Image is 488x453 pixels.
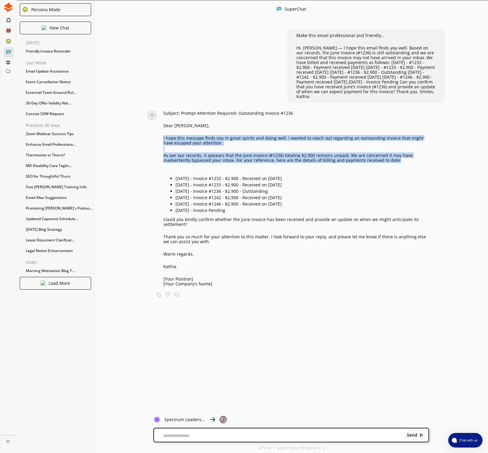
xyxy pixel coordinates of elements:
img: Close [6,439,10,443]
img: Close [153,416,161,423]
p: Make this email professional and friendly... [296,33,435,38]
div: SEO for Thoughtful Thurs [23,172,94,181]
img: Close [277,7,282,12]
p: Spectrum Leaders... [164,417,205,422]
div: 30-Day Offer Validity Not... [23,99,94,108]
p: Previous 30 days [26,123,94,128]
p: Kathia [163,264,429,269]
div: MD Disability Care Taglin... [23,161,94,170]
p: Dear [PERSON_NAME], [163,123,429,128]
div: Event Cancellation Notice [23,77,94,87]
p: Thank you so much for your attention to this matter. I look forward to your reply, and please let... [163,234,429,244]
p: Older [26,260,94,265]
p: [DATE] - Invoice #1233 - $2,900 - Received on [DATE] [176,182,429,187]
p: [DATE] - Invoice #1232 - $2,900 - Received on [DATE] [176,176,429,181]
img: Close [220,416,227,423]
p: Warm regards, [163,252,429,257]
button: atlas-launcher [448,433,483,448]
p: New Chat [49,26,69,30]
p: [Your Company’s Name] [163,281,429,286]
p: [DATE] - Invoice #1246 - $2,900 - Received on [DATE] [176,202,429,206]
p: [DATE] - Invoice #1242 - $2,900 - Received on [DATE] [176,195,429,200]
p: [DATE] - Invoice #1236 - $2,900 - Outstanding [176,189,429,194]
img: Save [175,292,179,297]
div: Persona Mode [29,7,60,12]
div: Concise SOW Request [23,109,94,118]
p: GPT 4o + Supercopy Persona-AI 3 [258,445,325,450]
div: Essential Team Ground Rul... [23,88,94,97]
img: Close [209,416,216,423]
p: As per our records, it appears that the June invoice (#1236) totaling $2,900 remains unpaid. We a... [163,153,429,163]
div: Email Update Assistance [23,67,94,76]
p: Could you kindly confirm whether the June invoice has been received and provide an update on when... [163,217,429,227]
p: [DATE] [26,40,94,45]
img: Close [3,2,13,12]
p: Hi, [PERSON_NAME] — I hope this email finds you well. Based on our records, the June invoice (#12... [296,46,435,99]
a: Close [1,435,16,446]
img: Close [41,281,46,285]
div: Enhance Email Professiona... [23,140,94,149]
p: Load More [49,281,70,286]
div: Promoting [PERSON_NAME]'s Podcas... [23,204,94,213]
div: Thermostat or Therm? [23,151,94,160]
img: Copy [156,292,161,297]
b: Send [407,433,417,438]
div: Free [PERSON_NAME] Training Info [23,182,94,192]
span: Chat with us [457,438,479,443]
div: Zoom Webinar Success Tips [23,129,94,138]
div: Email Alias Suggestions [23,193,94,202]
p: Last Week [26,60,94,65]
img: Close [419,433,424,437]
p: Subject: Prompt Attention Required: Outstanding Invoice #1236 [163,111,429,116]
div: Friendly Invoice Reminder [23,47,94,56]
img: Close [144,111,160,120]
img: Close [42,25,46,30]
div: Legal Notice Enhancement [23,246,94,255]
div: Morning Motivation Blog T... [23,266,94,275]
img: Favorite [166,292,170,297]
div: [DATE] Blog Strategy [23,225,94,234]
p: I hope this message finds you in great spirits and doing well. I wanted to reach out regarding an... [163,136,429,145]
p: [DATE] - Invoice Pending [176,208,429,213]
p: [Your Position] [163,277,429,281]
div: Lease Document Clarificat... [23,236,94,245]
div: SuperChat [285,7,306,12]
img: Close [22,7,28,12]
div: Updated Capstone Schedule... [23,214,94,223]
